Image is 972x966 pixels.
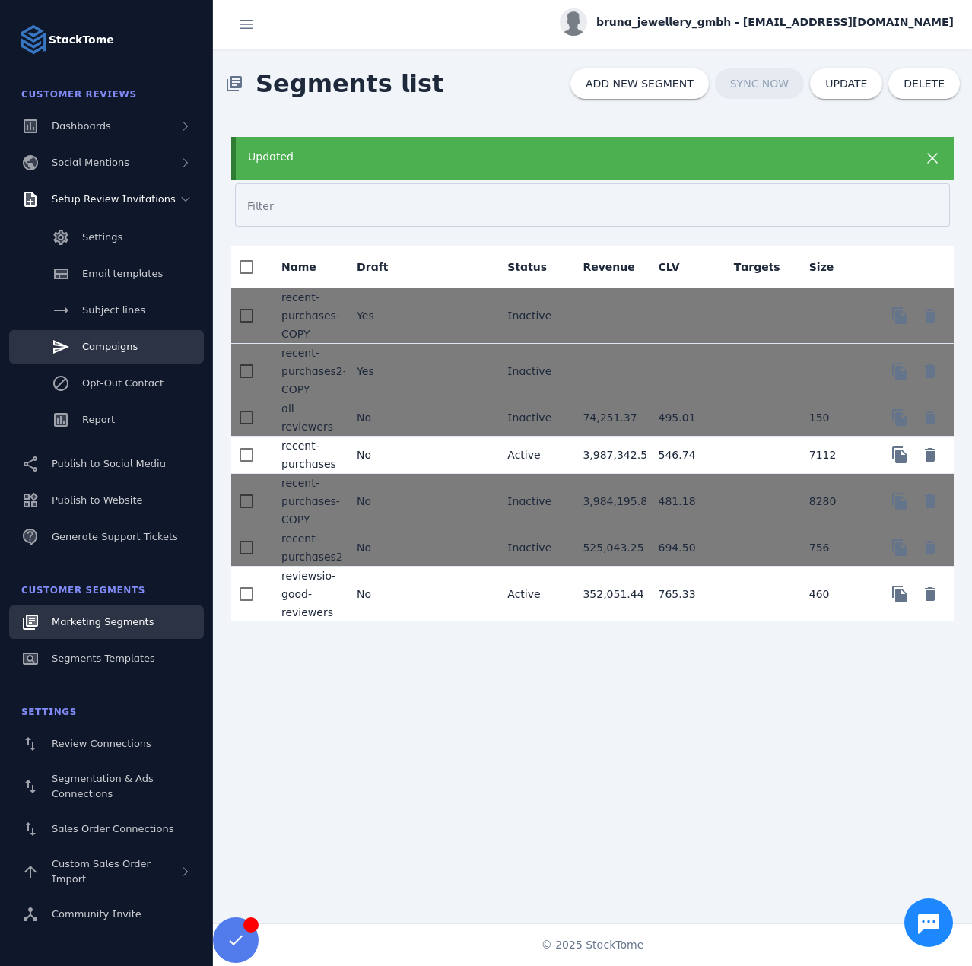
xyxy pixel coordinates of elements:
[885,300,915,331] button: Copy
[560,8,954,36] button: bruna_jewellery_gmbh - [EMAIL_ADDRESS][DOMAIN_NAME]
[915,356,945,386] button: Delete
[797,399,872,437] mat-cell: 150
[542,937,644,953] span: © 2025 StackTome
[9,764,204,809] a: Segmentation & Ads Connections
[248,149,872,165] div: Updated
[885,486,915,516] button: Copy
[243,53,456,114] span: Segments list
[495,399,570,437] mat-cell: Inactive
[495,437,570,474] mat-cell: Active
[269,474,345,529] mat-cell: recent-purchases-COPY
[9,520,204,554] a: Generate Support Tickets
[659,259,694,275] div: CLV
[49,32,114,48] strong: StackTome
[809,259,834,275] div: Size
[52,458,166,469] span: Publish to Social Media
[9,484,204,517] a: Publish to Website
[586,78,694,89] span: ADD NEW SEGMENT
[646,529,722,567] mat-cell: 694.50
[915,440,945,470] button: Delete
[495,288,570,344] mat-cell: Inactive
[9,330,204,364] a: Campaigns
[9,812,204,846] a: Sales Order Connections
[583,259,648,275] div: Revenue
[345,437,420,474] mat-cell: No
[21,585,145,596] span: Customer Segments
[646,474,722,529] mat-cell: 481.18
[82,414,115,425] span: Report
[722,246,797,288] mat-header-cell: Targets
[797,474,872,529] mat-cell: 8280
[9,257,204,291] a: Email templates
[885,440,915,470] button: Copy
[82,268,163,279] span: Email templates
[9,447,204,481] a: Publish to Social Media
[797,437,872,474] mat-cell: 7112
[269,529,345,567] mat-cell: recent-purchases2
[646,567,722,621] mat-cell: 765.33
[9,727,204,761] a: Review Connections
[885,356,915,386] button: Copy
[560,8,587,36] img: profile.jpg
[52,773,154,799] span: Segmentation & Ads Connections
[18,24,49,55] img: Logo image
[82,304,145,316] span: Subject lines
[21,707,77,717] span: Settings
[570,474,646,529] mat-cell: 3,984,195.80
[9,605,204,639] a: Marketing Segments
[269,437,345,474] mat-cell: recent-purchases
[915,486,945,516] button: Delete
[357,259,402,275] div: Draft
[52,120,111,132] span: Dashboards
[495,567,570,621] mat-cell: Active
[269,567,345,621] mat-cell: reviewsio-good-reviewers
[269,288,345,344] mat-cell: recent-purchases-COPY
[495,474,570,529] mat-cell: Inactive
[9,642,204,675] a: Segments Templates
[52,157,129,168] span: Social Mentions
[915,402,945,433] button: Delete
[9,367,204,400] a: Opt-Out Contact
[345,344,420,399] mat-cell: Yes
[9,294,204,327] a: Subject lines
[52,494,142,506] span: Publish to Website
[9,898,204,931] a: Community Invite
[583,259,634,275] div: Revenue
[825,78,867,89] span: UPDATE
[885,579,915,609] button: Copy
[885,402,915,433] button: Copy
[495,529,570,567] mat-cell: Inactive
[52,616,154,628] span: Marketing Segments
[345,399,420,437] mat-cell: No
[9,221,204,254] a: Settings
[52,738,151,749] span: Review Connections
[570,567,646,621] mat-cell: 352,051.44
[570,437,646,474] mat-cell: 3,987,342.50
[281,259,330,275] div: Name
[570,529,646,567] mat-cell: 525,043.25
[646,399,722,437] mat-cell: 495.01
[915,300,945,331] button: Delete
[269,344,345,399] mat-cell: recent-purchases2-COPY
[52,858,151,885] span: Custom Sales Order Import
[247,200,274,212] mat-label: Filter
[885,532,915,563] button: Copy
[915,532,945,563] button: Delete
[345,288,420,344] mat-cell: Yes
[570,399,646,437] mat-cell: 74,251.37
[357,259,388,275] div: Draft
[915,579,945,609] button: Delete
[659,259,680,275] div: CLV
[797,529,872,567] mat-cell: 756
[570,68,709,99] button: ADD NEW SEGMENT
[21,89,137,100] span: Customer Reviews
[345,567,420,621] mat-cell: No
[888,68,960,99] button: DELETE
[495,344,570,399] mat-cell: Inactive
[269,399,345,437] mat-cell: all reviewers
[52,653,155,664] span: Segments Templates
[596,14,954,30] span: bruna_jewellery_gmbh - [EMAIL_ADDRESS][DOMAIN_NAME]
[225,75,243,93] mat-icon: library_books
[810,68,882,99] button: UPDATE
[345,529,420,567] mat-cell: No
